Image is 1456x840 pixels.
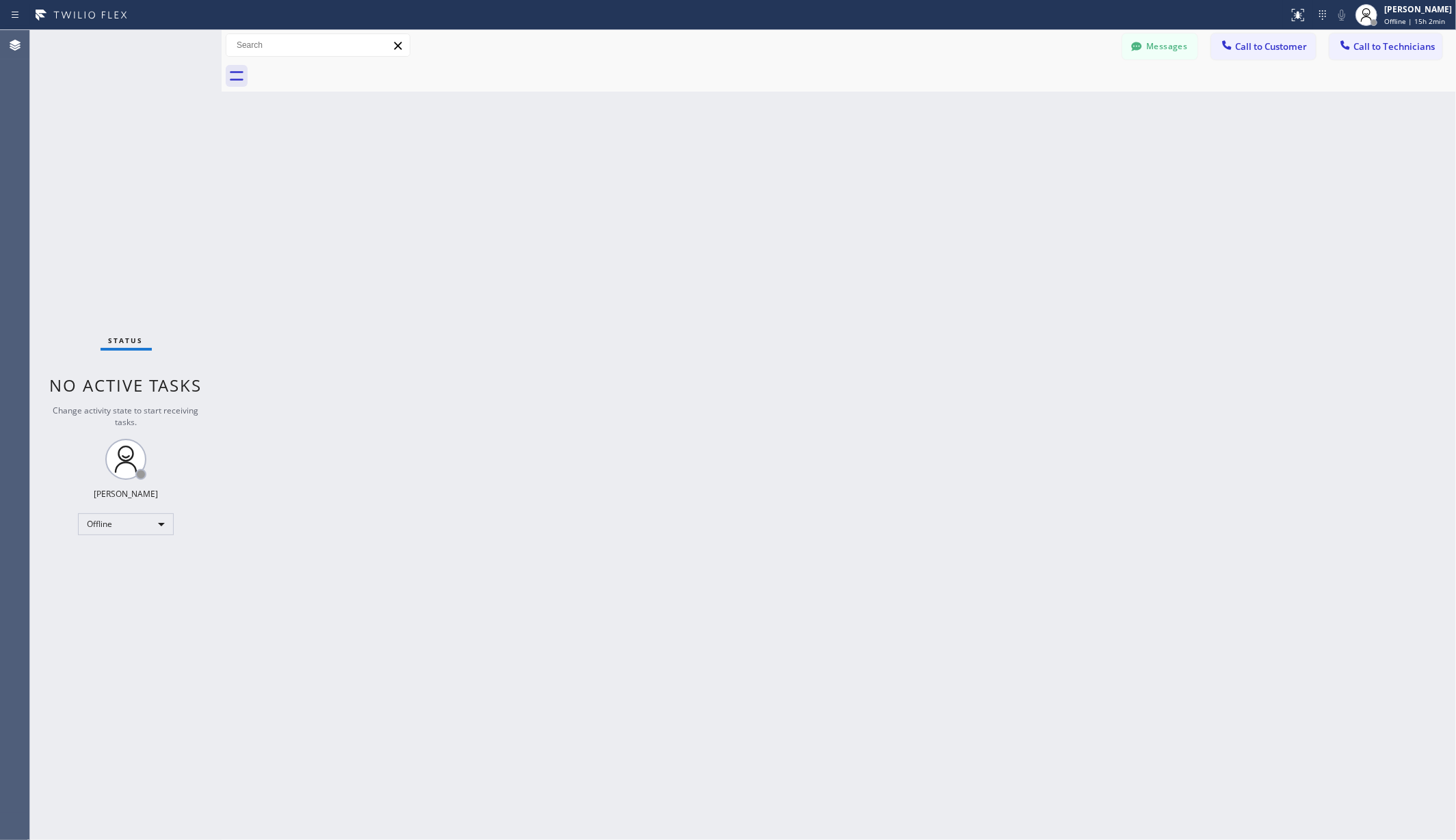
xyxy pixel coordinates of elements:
[94,488,158,500] div: [PERSON_NAME]
[1353,40,1435,53] span: Call to Technicians
[1235,40,1307,53] span: Call to Customer
[226,34,410,56] input: Search
[109,336,144,345] span: Status
[53,405,199,428] span: Change activity state to start receiving tasks.
[1384,16,1445,26] span: Offline | 15h 2min
[1329,33,1442,59] button: Call to Technicians
[1332,5,1351,25] button: Mute
[1384,3,1452,15] div: [PERSON_NAME]
[1211,33,1316,59] button: Call to Customer
[78,513,174,535] div: Offline
[1122,33,1197,59] button: Messages
[50,374,202,396] span: No active tasks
